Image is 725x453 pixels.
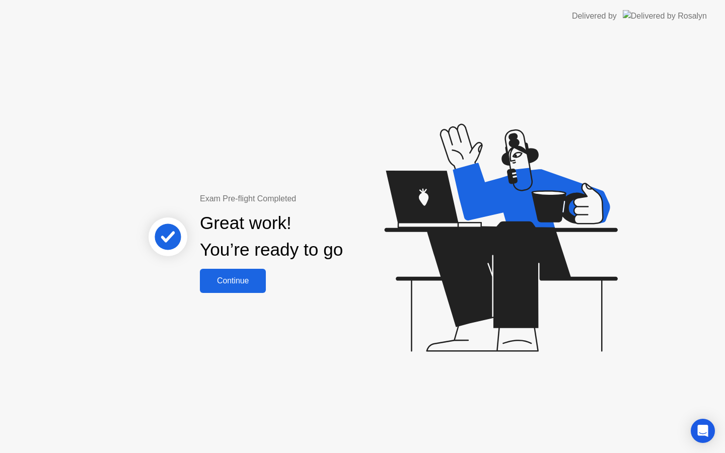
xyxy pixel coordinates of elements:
div: Exam Pre-flight Completed [200,193,408,205]
button: Continue [200,269,266,293]
div: Continue [203,276,263,285]
img: Delivered by Rosalyn [623,10,707,22]
div: Open Intercom Messenger [691,419,715,443]
div: Great work! You’re ready to go [200,210,343,263]
div: Delivered by [572,10,617,22]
